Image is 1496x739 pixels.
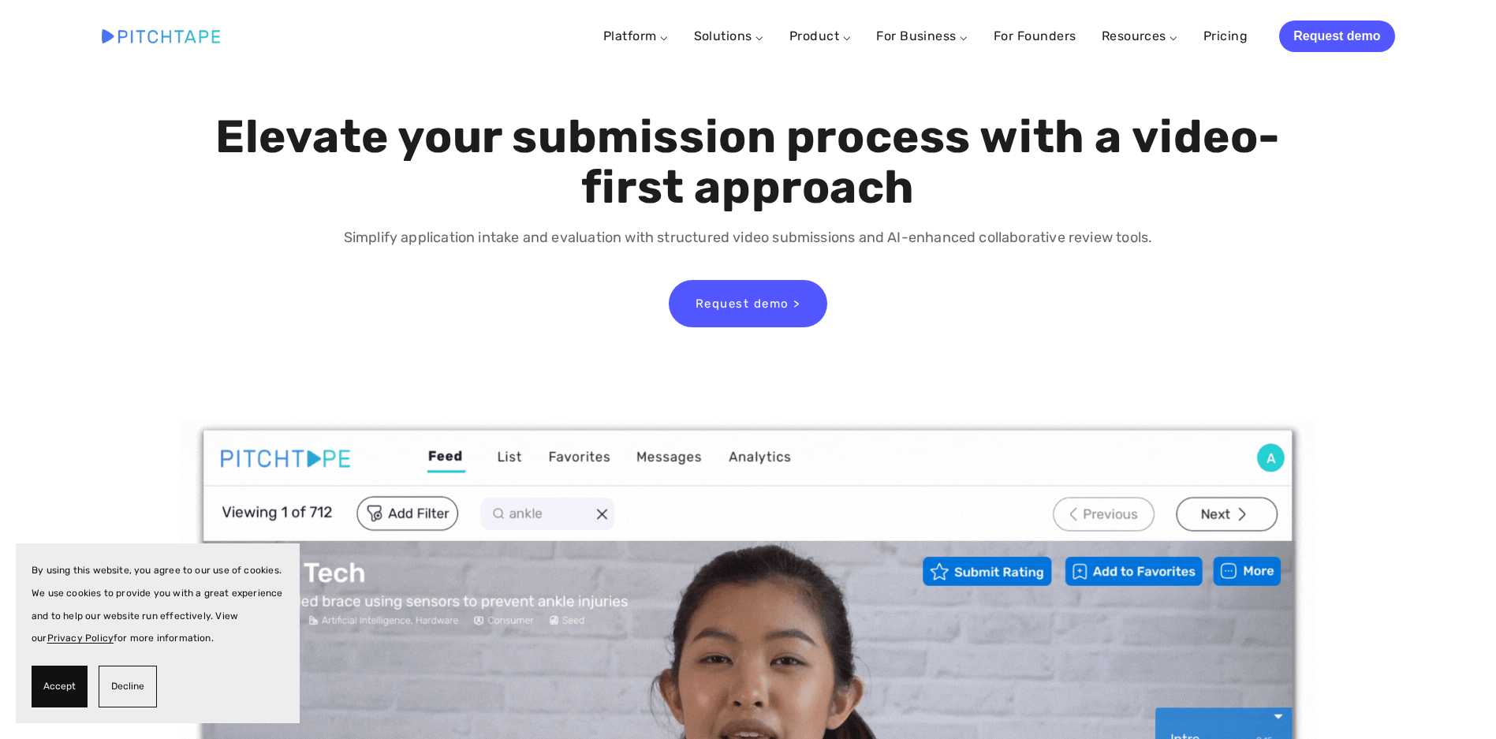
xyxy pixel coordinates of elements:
a: Solutions ⌵ [694,28,764,43]
a: Privacy Policy [47,633,114,644]
span: Decline [111,675,144,698]
a: For Founders [994,22,1076,50]
a: Request demo [1279,21,1394,52]
a: Platform ⌵ [603,28,669,43]
a: For Business ⌵ [876,28,968,43]
section: Cookie banner [16,543,300,723]
a: Request demo > [669,280,827,327]
a: Pricing [1203,22,1248,50]
p: Simplify application intake and evaluation with structured video submissions and AI-enhanced coll... [211,226,1285,249]
img: Pitchtape | Video Submission Management Software [102,29,220,43]
button: Decline [99,666,157,707]
button: Accept [32,666,88,707]
a: Product ⌵ [789,28,851,43]
p: By using this website, you agree to our use of cookies. We use cookies to provide you with a grea... [32,559,284,650]
span: Accept [43,675,76,698]
iframe: Chat Widget [1417,663,1496,739]
h1: Elevate your submission process with a video-first approach [211,112,1285,213]
a: Resources ⌵ [1102,28,1178,43]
